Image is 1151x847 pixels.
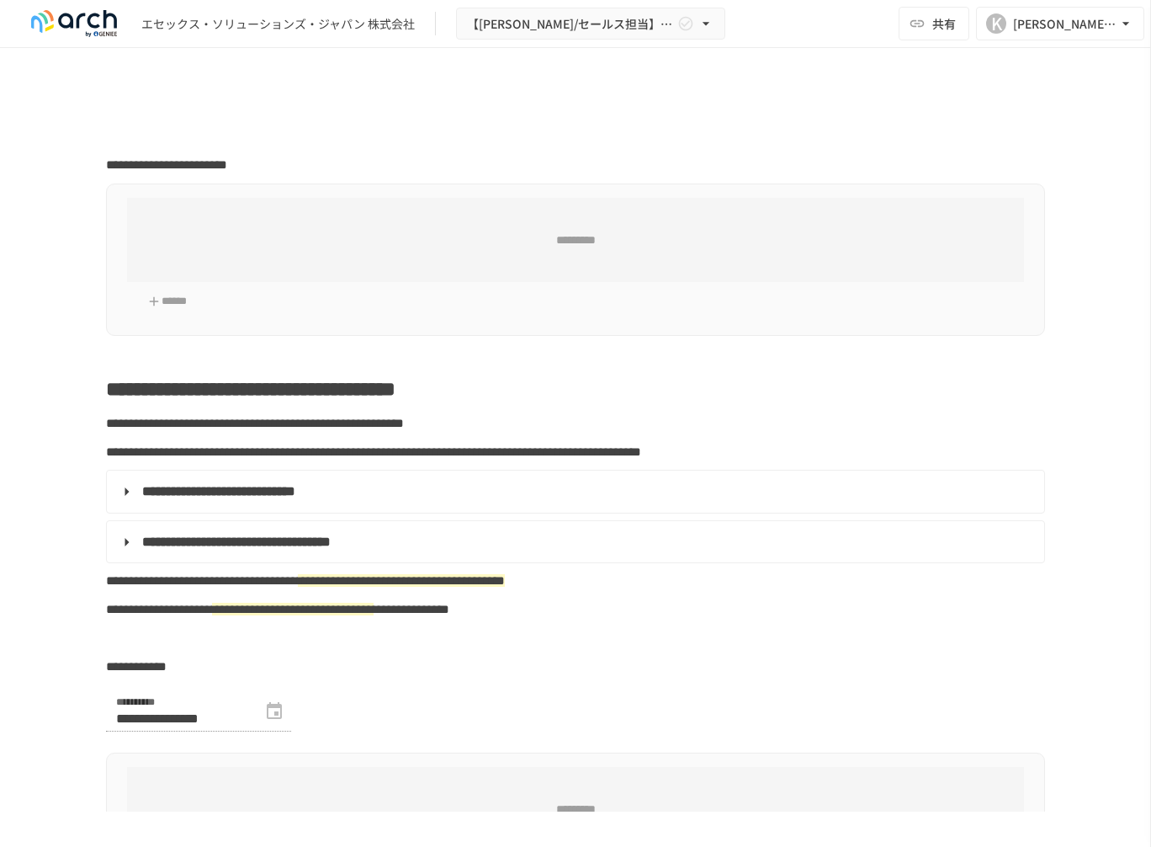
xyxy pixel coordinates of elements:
div: エセックス・ソリューションズ・ジャパン 株式会社 [141,15,415,33]
button: 【[PERSON_NAME]/セールス担当】エセックス・ソリューションズ・ジャパン株式会社様_初期設定サポート [456,8,725,40]
div: [PERSON_NAME][EMAIL_ADDRESS][DOMAIN_NAME] [1013,13,1117,35]
span: 共有 [932,14,956,33]
button: K[PERSON_NAME][EMAIL_ADDRESS][DOMAIN_NAME] [976,7,1144,40]
button: 共有 [899,7,969,40]
div: K [986,13,1006,34]
span: 【[PERSON_NAME]/セールス担当】エセックス・ソリューションズ・ジャパン株式会社様_初期設定サポート [467,13,674,35]
img: logo-default@2x-9cf2c760.svg [20,10,128,37]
